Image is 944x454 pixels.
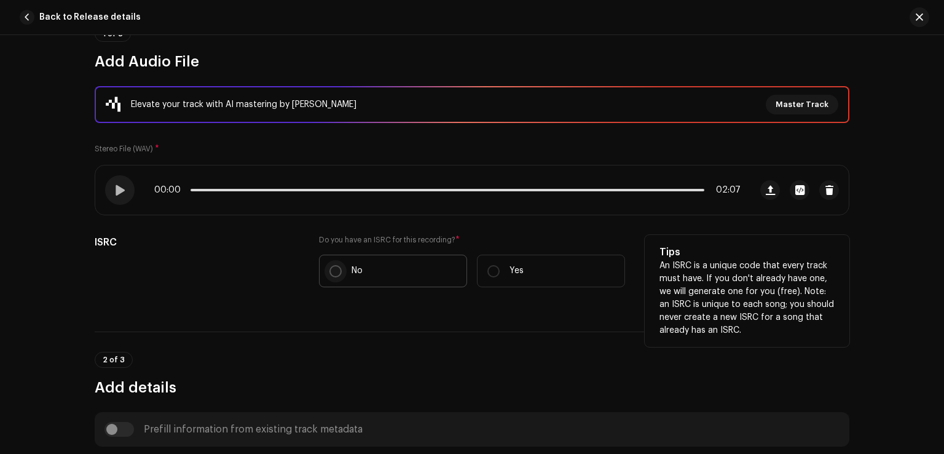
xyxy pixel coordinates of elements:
p: An ISRC is a unique code that every track must have. If you don't already have one, we will gener... [659,260,835,337]
span: 02:07 [709,185,741,195]
label: Do you have an ISRC for this recording? [319,235,625,245]
h5: ISRC [95,235,299,250]
button: Master Track [766,95,838,114]
div: Elevate your track with AI mastering by [PERSON_NAME] [131,97,356,112]
h3: Add Audio File [95,52,849,71]
h3: Add details [95,378,849,397]
p: Yes [509,265,524,277]
span: Master Track [776,92,828,117]
h5: Tips [659,245,835,260]
p: No [352,265,363,277]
